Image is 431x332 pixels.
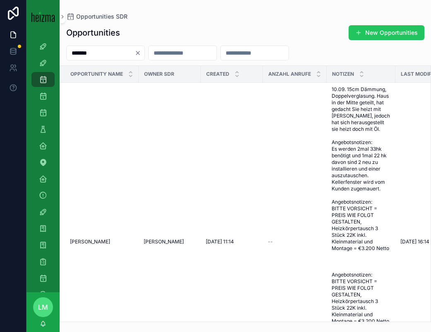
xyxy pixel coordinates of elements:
button: Clear [135,50,144,56]
a: Opportunities SDR [66,12,128,21]
span: Opportunities SDR [76,12,128,21]
span: Owner SDR [144,71,174,77]
span: [PERSON_NAME] [70,238,110,245]
span: -- [268,238,273,245]
span: LM [38,302,48,312]
span: [DATE] 11:14 [206,238,234,245]
span: Notizen [332,71,354,77]
span: Anzahl Anrufe [268,71,311,77]
span: Created [206,71,229,77]
span: Opportunity Name [70,71,123,77]
a: [PERSON_NAME] [144,238,196,245]
a: [DATE] 11:14 [206,238,258,245]
a: -- [268,238,322,245]
img: App logo [31,11,55,22]
span: [PERSON_NAME] [144,238,184,245]
span: [DATE] 16:14 [400,238,429,245]
a: [PERSON_NAME] [70,238,134,245]
h1: Opportunities [66,27,120,38]
div: scrollable content [26,33,60,292]
button: New Opportunities [349,25,424,40]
